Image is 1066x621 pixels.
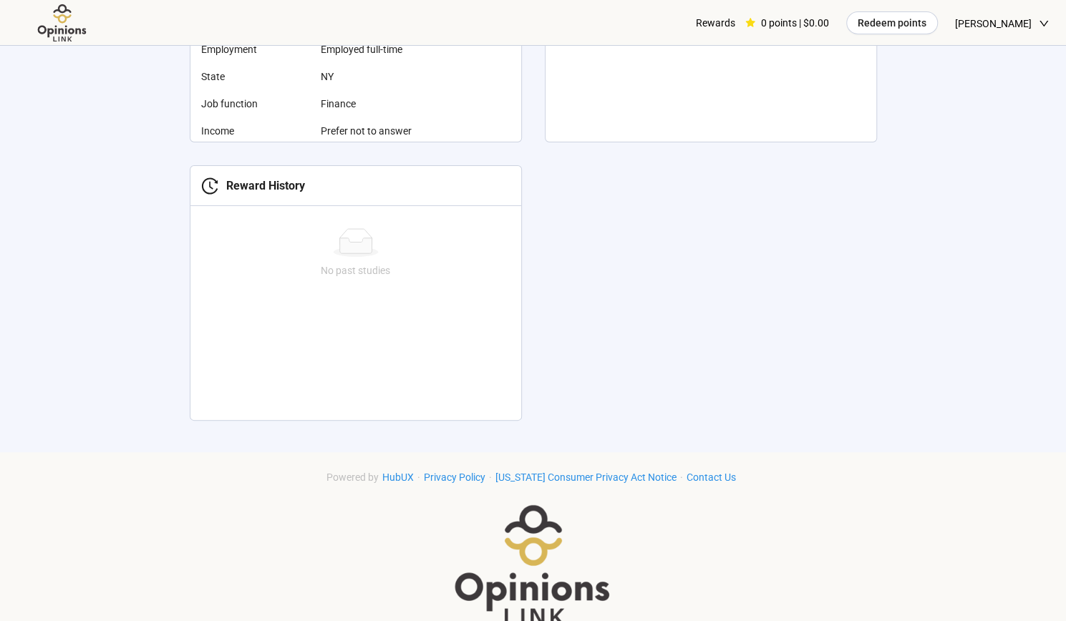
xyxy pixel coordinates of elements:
a: Privacy Policy [420,471,489,483]
span: Employed full-time [321,41,464,57]
span: down [1039,19,1049,29]
a: Contact Us [683,471,740,483]
span: Employment [201,41,309,57]
span: history [201,177,218,195]
div: No past studies [196,263,515,278]
button: Redeem points [846,11,938,34]
span: Income [201,123,309,139]
div: · · · [326,469,740,485]
a: HubUX [379,471,417,483]
span: Redeem points [858,15,926,31]
a: [US_STATE] Consumer Privacy Act Notice [492,471,680,483]
span: [PERSON_NAME] [955,1,1032,47]
span: star [745,18,755,28]
div: Reward History [218,177,305,195]
span: Job function [201,96,309,112]
span: Finance [321,96,464,112]
span: State [201,69,309,84]
span: Powered by [326,471,379,483]
span: NY [321,69,464,84]
span: Prefer not to answer [321,123,464,139]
